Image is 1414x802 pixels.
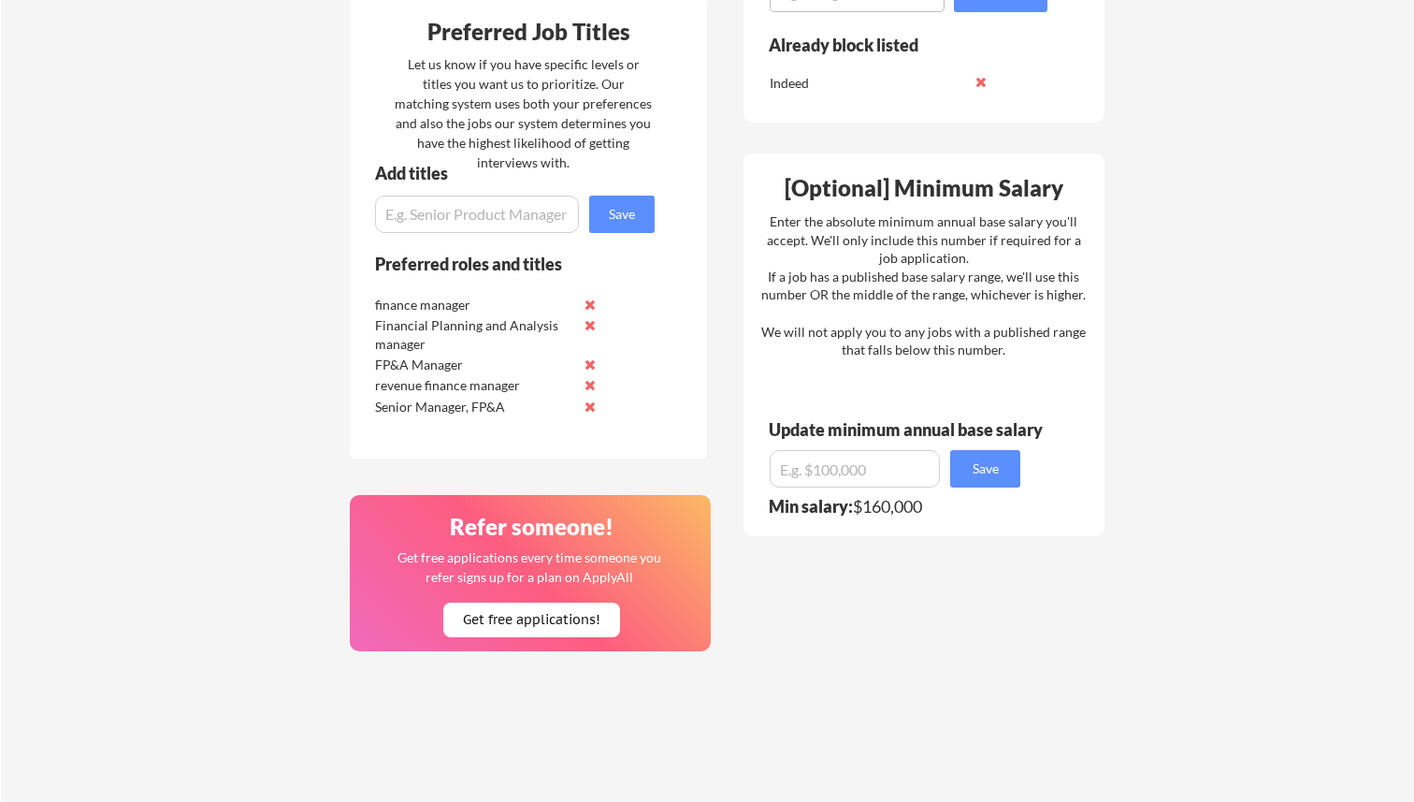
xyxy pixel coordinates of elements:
input: E.g. Senior Product Manager [375,196,579,233]
div: FP&A Manager [375,356,572,374]
button: Save [950,450,1020,488]
div: Add titles [375,165,639,182]
div: Get free applications every time someone you refer signs up for a plan on ApplyAll [396,547,662,587]
div: Refer someone! [357,516,705,538]
div: finance manager [375,296,572,314]
div: [Optional] Minimum Salary [750,177,1098,199]
div: $160,000 [769,498,1032,515]
div: Let us know if you have specific levels or titles you want us to prioritize. Our matching system ... [395,54,652,172]
div: Preferred roles and titles [375,255,629,272]
div: Preferred Job Titles [354,21,702,43]
div: Already block listed [769,36,1022,53]
button: Save [589,196,655,233]
button: Get free applications! [443,603,620,637]
div: Senior Manager, FP&A [375,398,572,416]
input: E.g. $100,000 [770,450,940,488]
div: Enter the absolute minimum annual base salary you'll accept. We'll only include this number if re... [761,212,1086,359]
strong: Min salary: [769,496,853,517]
div: Financial Planning and Analysis manager [375,316,572,353]
div: Update minimum annual base salary [769,421,1049,438]
div: revenue finance manager [375,376,572,395]
div: Indeed [770,74,967,93]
